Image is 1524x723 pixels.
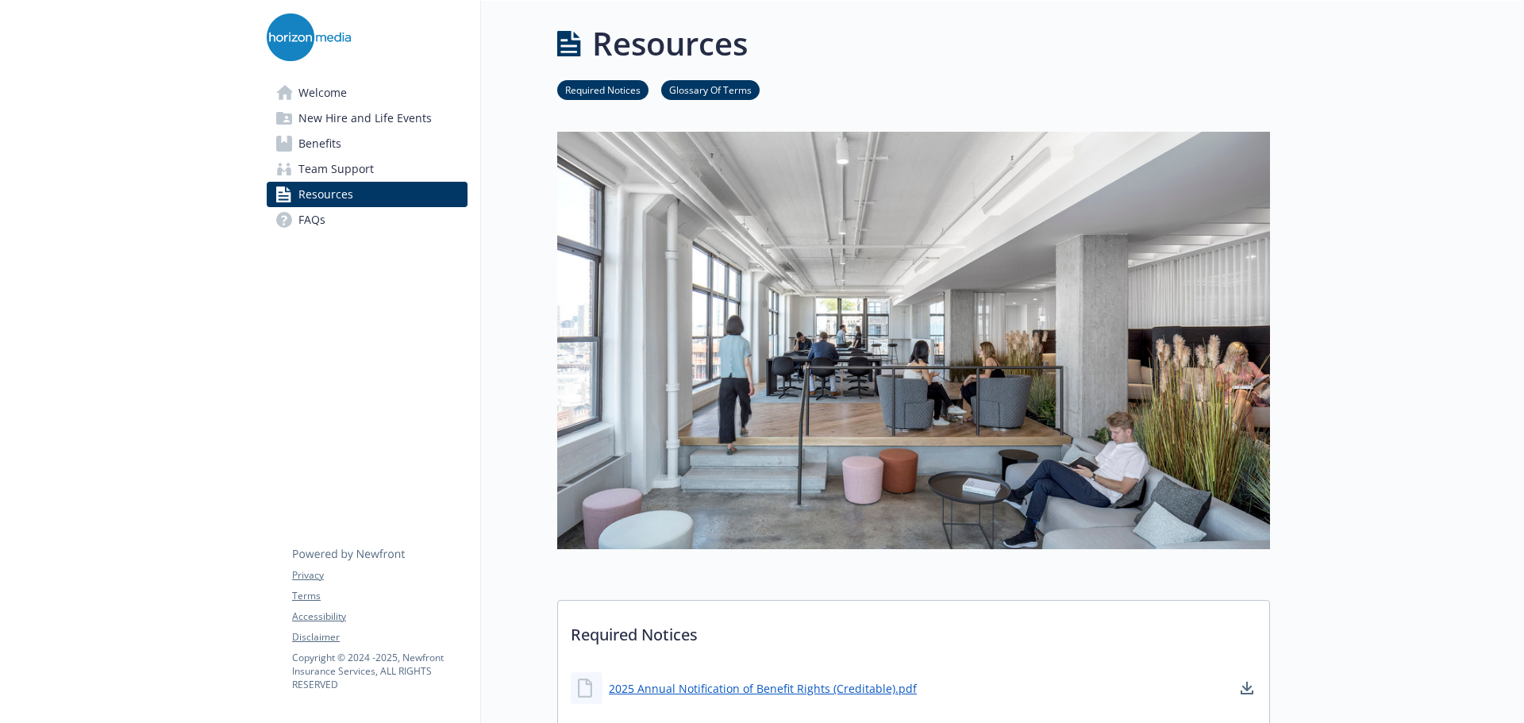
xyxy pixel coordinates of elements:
[292,651,467,691] p: Copyright © 2024 - 2025 , Newfront Insurance Services, ALL RIGHTS RESERVED
[267,182,468,207] a: Resources
[292,589,467,603] a: Terms
[267,80,468,106] a: Welcome
[1237,679,1257,698] a: download document
[267,131,468,156] a: Benefits
[267,207,468,233] a: FAQs
[267,156,468,182] a: Team Support
[557,82,648,97] a: Required Notices
[609,680,917,697] a: 2025 Annual Notification of Benefit Rights (Creditable).pdf
[298,207,325,233] span: FAQs
[557,132,1270,549] img: resources page banner
[298,131,341,156] span: Benefits
[292,610,467,624] a: Accessibility
[298,156,374,182] span: Team Support
[267,106,468,131] a: New Hire and Life Events
[298,106,432,131] span: New Hire and Life Events
[292,630,467,644] a: Disclaimer
[592,20,748,67] h1: Resources
[298,182,353,207] span: Resources
[298,80,347,106] span: Welcome
[558,601,1269,660] p: Required Notices
[661,82,760,97] a: Glossary Of Terms
[292,568,467,583] a: Privacy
